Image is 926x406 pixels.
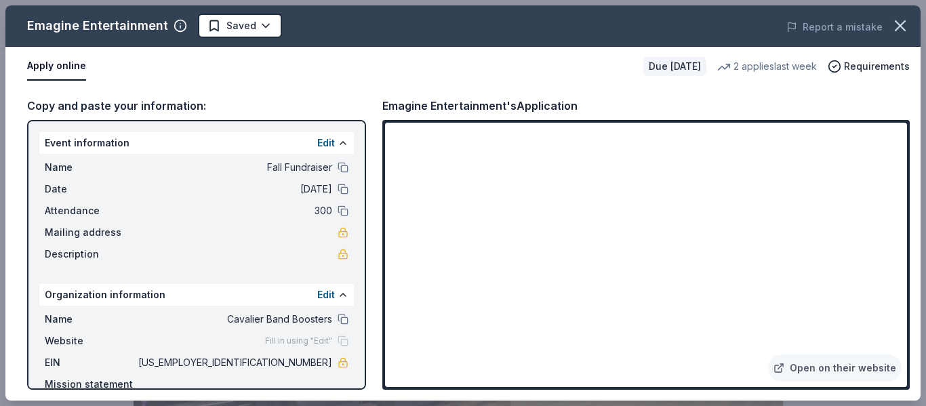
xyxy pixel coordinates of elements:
span: Saved [226,18,256,34]
button: Edit [317,287,335,303]
span: Requirements [844,58,910,75]
span: Fall Fundraiser [136,159,332,176]
span: [US_EMPLOYER_IDENTIFICATION_NUMBER] [136,354,332,371]
div: Emagine Entertainment's Application [382,97,578,115]
span: Name [45,311,136,327]
span: 300 [136,203,332,219]
div: Event information [39,132,354,154]
div: Copy and paste your information: [27,97,366,115]
span: Cavalier Band Boosters [136,311,332,327]
div: Organization information [39,284,354,306]
div: 2 applies last week [717,58,817,75]
span: [DATE] [136,181,332,197]
span: Date [45,181,136,197]
span: Website [45,333,136,349]
button: Edit [317,135,335,151]
a: Open on their website [768,354,902,382]
div: Mission statement [45,376,348,392]
span: Description [45,246,136,262]
button: Apply online [27,52,86,81]
span: Attendance [45,203,136,219]
div: Emagine Entertainment [27,15,168,37]
span: Mailing address [45,224,136,241]
button: Saved [198,14,282,38]
button: Report a mistake [786,19,883,35]
span: Name [45,159,136,176]
button: Requirements [828,58,910,75]
span: EIN [45,354,136,371]
div: Due [DATE] [643,57,706,76]
span: Fill in using "Edit" [265,336,332,346]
